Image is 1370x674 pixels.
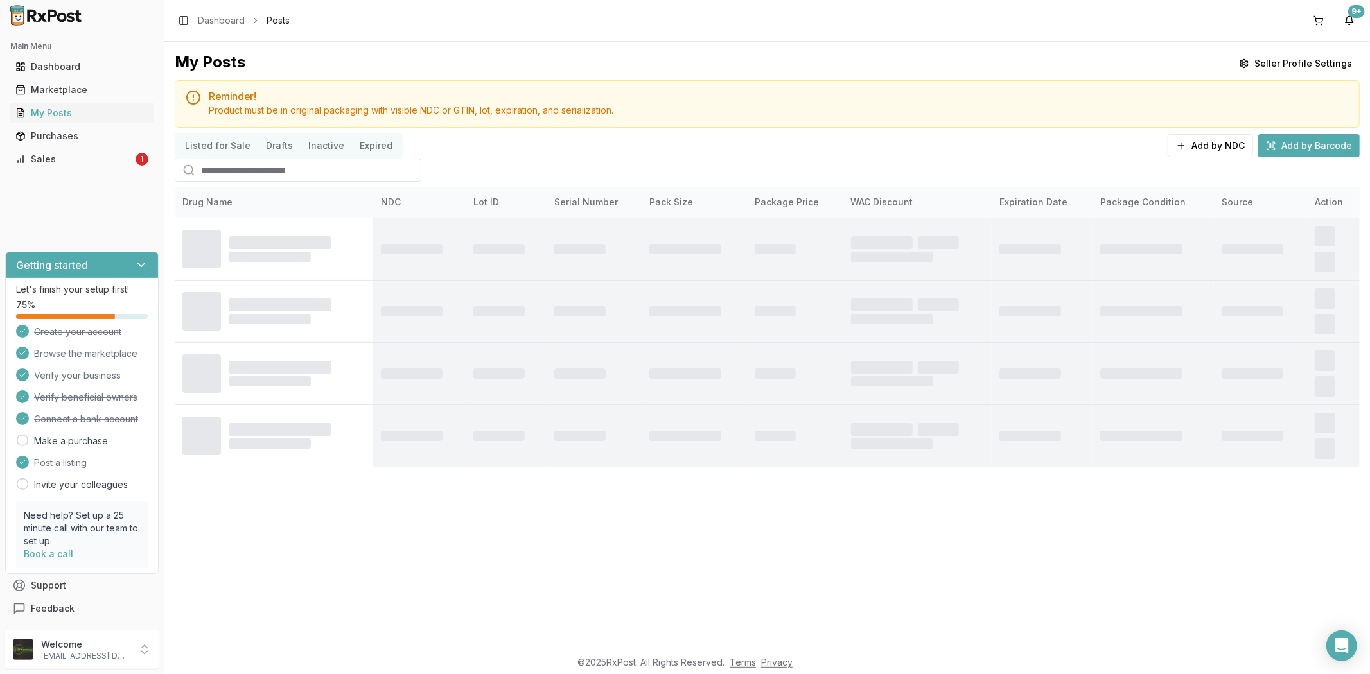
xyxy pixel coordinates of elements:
[10,148,154,171] a: Sales1
[34,478,128,491] a: Invite your colleagues
[34,391,137,404] span: Verify beneficial owners
[1307,187,1360,218] th: Action
[730,657,756,668] a: Terms
[1168,134,1253,157] button: Add by NDC
[24,548,73,559] a: Book a call
[15,60,148,73] div: Dashboard
[992,187,1093,218] th: Expiration Date
[5,103,159,123] button: My Posts
[5,149,159,169] button: Sales1
[352,135,400,156] button: Expired
[258,135,301,156] button: Drafts
[41,638,130,651] p: Welcome
[5,56,159,77] button: Dashboard
[1326,630,1357,661] div: Open Intercom Messenger
[1214,187,1307,218] th: Source
[1258,134,1360,157] button: Add by Barcode
[198,14,245,27] a: Dashboard
[16,257,88,273] h3: Getting started
[16,298,35,311] span: 75 %
[175,52,245,75] div: My Posts
[34,347,137,360] span: Browse the marketplace
[41,651,130,661] p: [EMAIL_ADDRESS][DOMAIN_NAME]
[642,187,747,218] th: Pack Size
[177,135,258,156] button: Listed for Sale
[5,5,87,26] img: RxPost Logo
[15,153,133,166] div: Sales
[1231,52,1360,75] button: Seller Profile Settings
[209,91,1349,101] h5: Reminder!
[747,187,843,218] th: Package Price
[34,456,87,469] span: Post a listing
[15,107,148,119] div: My Posts
[5,126,159,146] button: Purchases
[5,80,159,100] button: Marketplace
[16,283,148,296] p: Let's finish your setup first!
[34,435,108,447] a: Make a purchase
[301,135,352,156] button: Inactive
[198,14,290,27] nav: breadcrumb
[10,101,154,125] a: My Posts
[136,153,148,166] div: 1
[15,83,148,96] div: Marketplace
[1339,10,1360,31] button: 9+
[10,78,154,101] a: Marketplace
[547,187,642,218] th: Serial Number
[373,187,466,218] th: NDC
[34,413,138,426] span: Connect a bank account
[34,369,121,382] span: Verify your business
[5,597,159,620] button: Feedback
[15,130,148,143] div: Purchases
[466,187,546,218] th: Lot ID
[10,55,154,78] a: Dashboard
[5,574,159,597] button: Support
[10,125,154,148] a: Purchases
[13,639,33,660] img: User avatar
[1348,5,1365,18] div: 9+
[761,657,793,668] a: Privacy
[843,187,992,218] th: WAC Discount
[10,41,154,51] h2: Main Menu
[1093,187,1214,218] th: Package Condition
[34,325,121,338] span: Create your account
[24,509,140,548] p: Need help? Set up a 25 minute call with our team to set up.
[175,187,373,218] th: Drug Name
[267,14,290,27] span: Posts
[209,104,1349,117] div: Product must be in original packaging with visible NDC or GTIN, lot, expiration, and serialization.
[31,602,75,615] span: Feedback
